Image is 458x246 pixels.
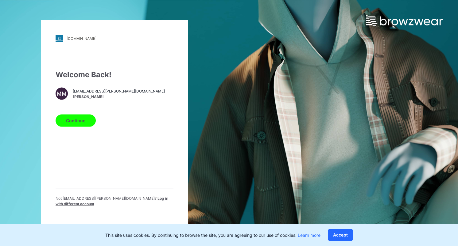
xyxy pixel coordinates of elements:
span: [EMAIL_ADDRESS][PERSON_NAME][DOMAIN_NAME] [73,89,165,94]
p: This site uses cookies. By continuing to browse the site, you are agreeing to our use of cookies. [105,232,320,238]
div: Welcome Back! [56,69,173,80]
p: Not [EMAIL_ADDRESS][PERSON_NAME][DOMAIN_NAME] ? [56,195,173,206]
span: [PERSON_NAME] [73,94,165,100]
img: browzwear-logo.e42bd6dac1945053ebaf764b6aa21510.svg [366,15,443,26]
button: Continue [56,114,96,127]
div: MM [56,87,68,100]
img: stylezone-logo.562084cfcfab977791bfbf7441f1a819.svg [56,35,63,42]
a: [DOMAIN_NAME] [56,35,173,42]
a: Learn more [298,233,320,238]
button: Accept [328,229,353,241]
div: [DOMAIN_NAME] [67,36,96,41]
